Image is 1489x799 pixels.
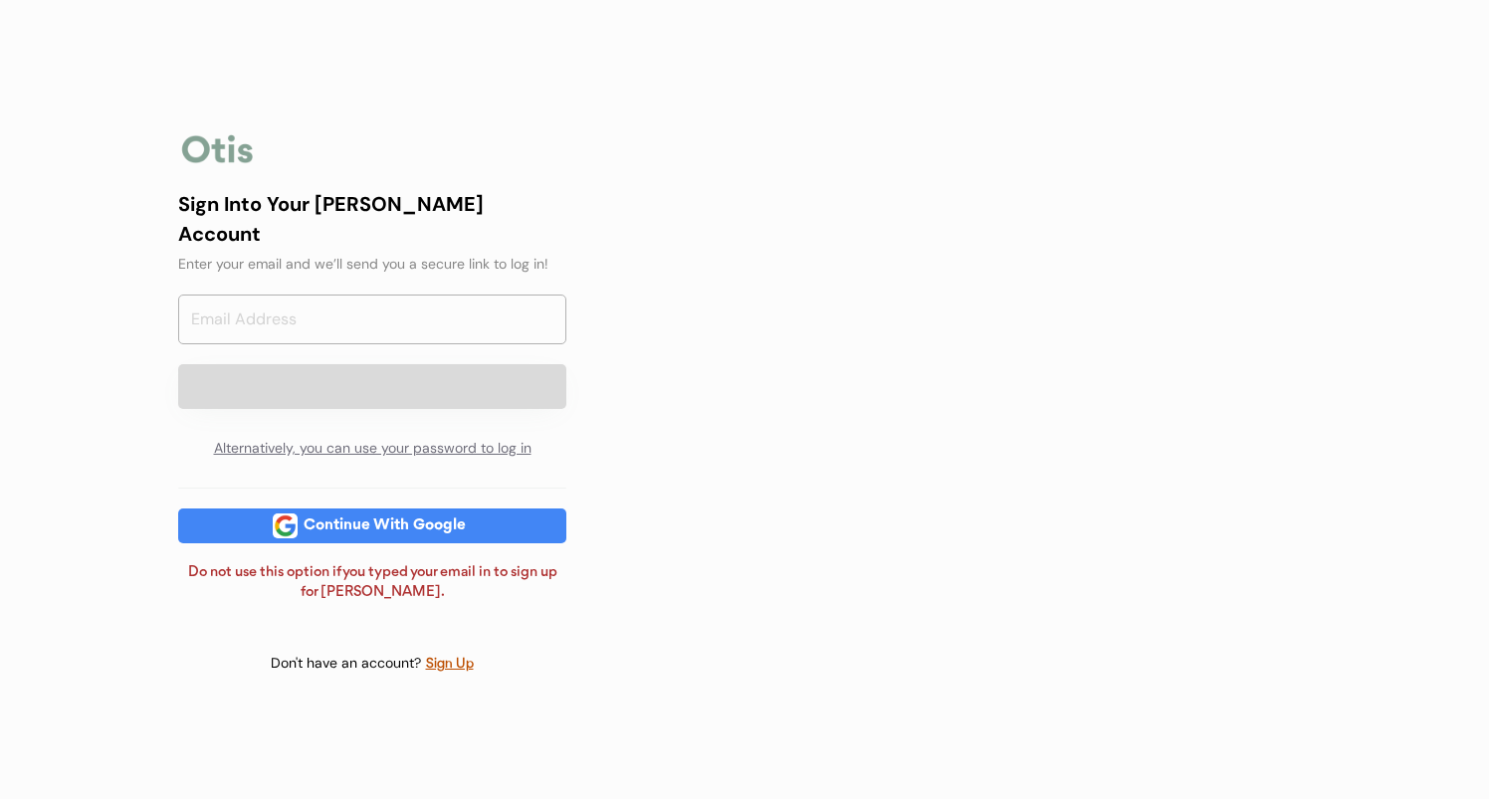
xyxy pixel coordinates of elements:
div: Alternatively, you can use your password to log in [178,429,566,469]
div: Enter your email and we’ll send you a secure link to log in! [178,254,566,275]
input: Email Address [178,295,566,344]
div: Sign Into Your [PERSON_NAME] Account [178,189,566,249]
div: Don't have an account? [271,654,425,674]
div: Do not use this option if you typed your email in to sign up for [PERSON_NAME]. [178,563,566,602]
div: Sign Up [425,653,475,676]
div: Continue With Google [298,518,472,533]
